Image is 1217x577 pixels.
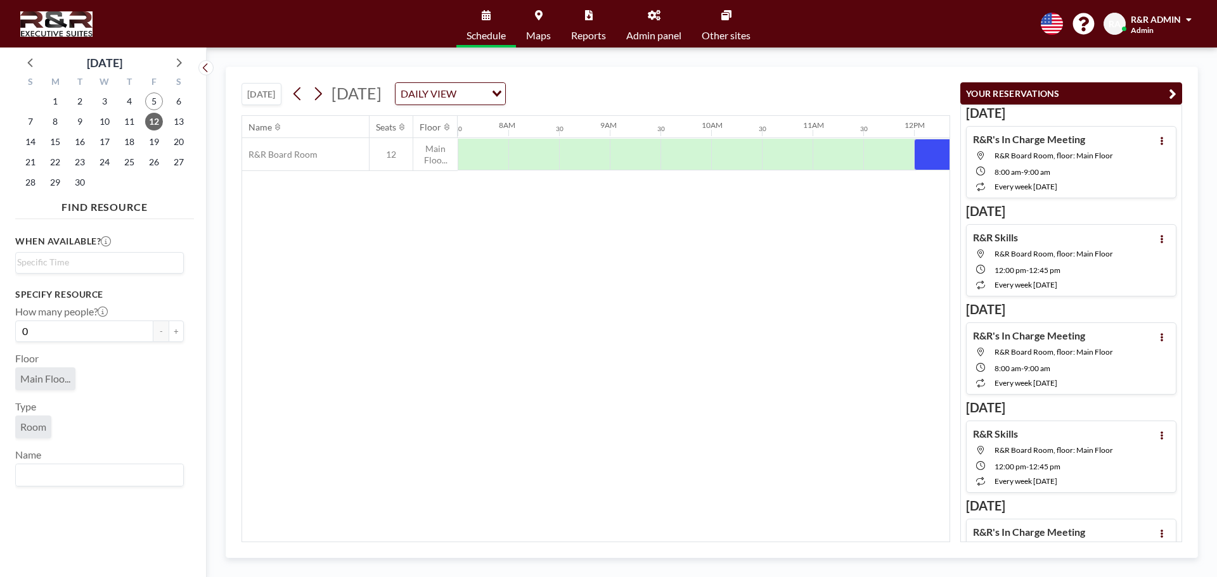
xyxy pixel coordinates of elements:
[46,92,64,110] span: Monday, September 1, 2025
[526,30,551,41] span: Maps
[22,174,39,191] span: Sunday, September 28, 2025
[332,84,382,103] span: [DATE]
[995,151,1113,160] span: R&R Board Room, floor: Main Floor
[87,54,122,72] div: [DATE]
[1024,364,1050,373] span: 9:00 AM
[96,133,113,151] span: Wednesday, September 17, 2025
[18,75,43,91] div: S
[46,153,64,171] span: Monday, September 22, 2025
[995,167,1021,177] span: 8:00 AM
[15,196,194,213] h4: FIND RESOURCE
[966,400,1176,415] h3: [DATE]
[46,113,64,130] span: Monday, September 8, 2025
[22,153,39,171] span: Sunday, September 21, 2025
[995,445,1113,455] span: R&R Board Room, floor: Main Floor
[120,133,138,151] span: Thursday, September 18, 2025
[973,329,1085,342] h4: R&R's In Charge Meeting
[16,464,183,486] div: Search for option
[626,30,681,41] span: Admin panel
[995,476,1057,486] span: every week [DATE]
[1026,265,1029,275] span: -
[20,372,70,385] span: Main Floo...
[460,86,484,102] input: Search for option
[376,122,396,133] div: Seats
[71,92,89,110] span: Tuesday, September 2, 2025
[973,133,1085,146] h4: R&R's In Charge Meeting
[117,75,141,91] div: T
[17,255,176,269] input: Search for option
[702,120,723,130] div: 10AM
[145,92,163,110] span: Friday, September 5, 2025
[68,75,93,91] div: T
[413,143,458,165] span: Main Floo...
[995,347,1113,357] span: R&R Board Room, floor: Main Floor
[120,92,138,110] span: Thursday, September 4, 2025
[145,133,163,151] span: Friday, September 19, 2025
[759,125,766,133] div: 30
[702,30,750,41] span: Other sites
[1131,25,1154,35] span: Admin
[905,120,925,130] div: 12PM
[93,75,117,91] div: W
[15,400,36,413] label: Type
[22,133,39,151] span: Sunday, September 14, 2025
[17,467,176,483] input: Search for option
[600,120,617,130] div: 9AM
[1029,265,1060,275] span: 12:45 PM
[995,378,1057,388] span: every week [DATE]
[995,182,1057,191] span: every week [DATE]
[973,428,1018,440] h4: R&R Skills
[20,11,93,37] img: organization-logo
[995,462,1026,471] span: 12:00 PM
[71,133,89,151] span: Tuesday, September 16, 2025
[396,83,505,105] div: Search for option
[170,133,188,151] span: Saturday, September 20, 2025
[995,364,1021,373] span: 8:00 AM
[141,75,166,91] div: F
[170,153,188,171] span: Saturday, September 27, 2025
[966,498,1176,514] h3: [DATE]
[1109,18,1121,30] span: RA
[96,92,113,110] span: Wednesday, September 3, 2025
[242,149,318,160] span: R&R Board Room
[71,153,89,171] span: Tuesday, September 23, 2025
[657,125,665,133] div: 30
[1021,167,1024,177] span: -
[15,305,108,318] label: How many people?
[1131,14,1181,25] span: R&R ADMIN
[96,113,113,130] span: Wednesday, September 10, 2025
[973,526,1085,538] h4: R&R's In Charge Meeting
[145,153,163,171] span: Friday, September 26, 2025
[166,75,191,91] div: S
[15,289,184,300] h3: Specify resource
[966,203,1176,219] h3: [DATE]
[15,352,39,365] label: Floor
[1024,167,1050,177] span: 9:00 AM
[803,120,824,130] div: 11AM
[995,280,1057,289] span: every week [DATE]
[966,301,1176,317] h3: [DATE]
[170,92,188,110] span: Saturday, September 6, 2025
[556,125,563,133] div: 30
[71,113,89,130] span: Tuesday, September 9, 2025
[995,249,1113,258] span: R&R Board Room, floor: Main Floor
[960,82,1182,105] button: YOUR RESERVATIONS
[96,153,113,171] span: Wednesday, September 24, 2025
[22,113,39,130] span: Sunday, September 7, 2025
[966,105,1176,121] h3: [DATE]
[1026,462,1029,471] span: -
[71,174,89,191] span: Tuesday, September 30, 2025
[398,86,459,102] span: DAILY VIEW
[241,83,281,105] button: [DATE]
[973,231,1018,244] h4: R&R Skills
[454,125,462,133] div: 30
[571,30,606,41] span: Reports
[46,174,64,191] span: Monday, September 29, 2025
[1021,364,1024,373] span: -
[16,253,183,272] div: Search for option
[860,125,868,133] div: 30
[120,153,138,171] span: Thursday, September 25, 2025
[20,421,46,433] span: Room
[499,120,515,130] div: 8AM
[145,113,163,130] span: Friday, September 12, 2025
